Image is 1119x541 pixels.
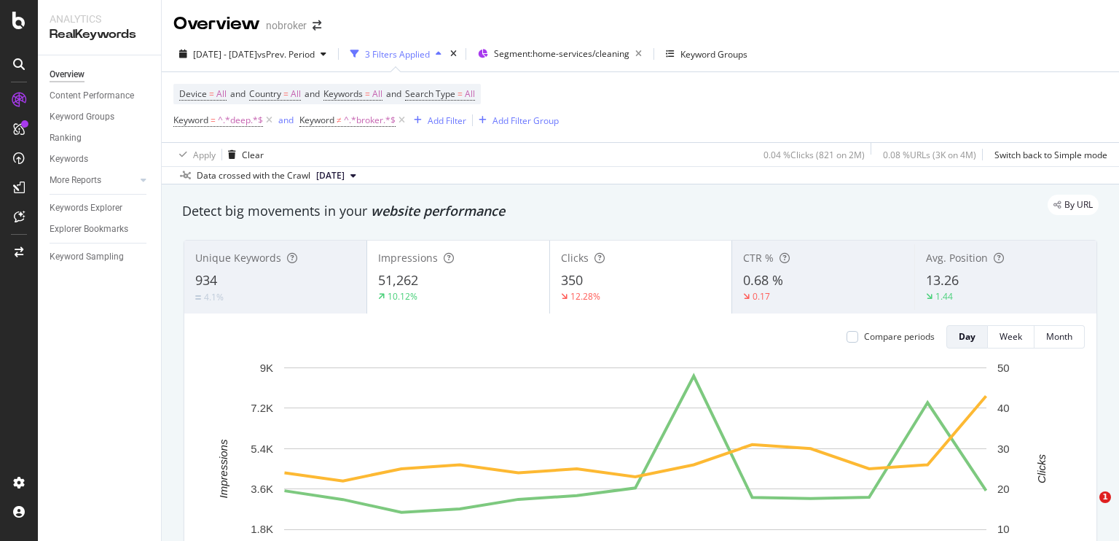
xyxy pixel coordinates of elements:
[337,114,342,126] span: ≠
[173,114,208,126] span: Keyword
[305,87,320,100] span: and
[50,222,151,237] a: Explorer Bookmarks
[278,114,294,126] div: and
[50,131,151,146] a: Ranking
[316,169,345,182] span: 2025 Sep. 1st
[173,42,332,66] button: [DATE] - [DATE]vsPrev. Period
[378,271,418,289] span: 51,262
[216,84,227,104] span: All
[997,402,1010,414] text: 40
[50,88,134,104] div: Content Performance
[753,290,770,303] div: 0.17
[211,114,216,126] span: =
[1046,330,1072,343] div: Month
[323,87,363,100] span: Keywords
[1069,491,1104,526] iframe: Intercom live chat
[344,110,396,131] span: ^.*broker.*$
[179,87,207,100] span: Device
[743,251,774,265] span: CTR %
[251,443,273,455] text: 5.4K
[230,87,246,100] span: and
[561,251,589,265] span: Clicks
[680,48,747,61] div: Keyword Groups
[50,173,136,188] a: More Reports
[743,271,783,289] span: 0.68 %
[50,88,151,104] a: Content Performance
[1099,491,1111,503] span: 1
[988,325,1034,349] button: Week
[242,149,264,161] div: Clear
[365,87,370,100] span: =
[50,131,82,146] div: Ranking
[193,149,216,161] div: Apply
[378,251,438,265] span: Impressions
[561,271,583,289] span: 350
[494,47,629,60] span: Segment: home-services/cleaning
[173,143,216,166] button: Apply
[472,42,648,66] button: Segment:home-services/cleaning
[195,295,201,300] img: Equal
[926,271,959,289] span: 13.26
[50,201,122,216] div: Keywords Explorer
[1034,325,1085,349] button: Month
[428,114,466,127] div: Add Filter
[299,114,334,126] span: Keyword
[50,109,114,125] div: Keyword Groups
[266,18,307,33] div: nobroker
[926,251,988,265] span: Avg. Position
[50,152,88,167] div: Keywords
[50,26,149,43] div: RealKeywords
[1064,201,1093,209] span: By URL
[209,87,214,100] span: =
[193,48,257,61] span: [DATE] - [DATE]
[173,12,260,36] div: Overview
[994,149,1107,161] div: Switch back to Simple mode
[283,87,288,100] span: =
[218,110,263,131] span: ^.*deep.*$
[763,149,865,161] div: 0.04 % Clicks ( 821 on 2M )
[372,84,382,104] span: All
[195,271,217,289] span: 934
[473,112,559,129] button: Add Filter Group
[249,87,281,100] span: Country
[50,201,151,216] a: Keywords Explorer
[291,84,301,104] span: All
[50,152,151,167] a: Keywords
[217,439,229,498] text: Impressions
[50,222,128,237] div: Explorer Bookmarks
[408,112,466,129] button: Add Filter
[465,84,475,104] span: All
[197,169,310,182] div: Data crossed with the Crawl
[50,249,124,265] div: Keyword Sampling
[864,330,935,343] div: Compare periods
[50,12,149,26] div: Analytics
[50,67,85,82] div: Overview
[660,42,753,66] button: Keyword Groups
[310,167,362,184] button: [DATE]
[492,114,559,127] div: Add Filter Group
[946,325,988,349] button: Day
[345,42,447,66] button: 3 Filters Applied
[50,109,151,125] a: Keyword Groups
[997,523,1010,535] text: 10
[989,143,1107,166] button: Switch back to Simple mode
[883,149,976,161] div: 0.08 % URLs ( 3K on 4M )
[260,362,273,374] text: 9K
[405,87,455,100] span: Search Type
[204,291,224,303] div: 4.1%
[386,87,401,100] span: and
[50,67,151,82] a: Overview
[365,48,430,61] div: 3 Filters Applied
[251,483,273,495] text: 3.6K
[447,47,460,61] div: times
[313,20,321,31] div: arrow-right-arrow-left
[1048,195,1099,215] div: legacy label
[388,290,417,303] div: 10.12%
[458,87,463,100] span: =
[251,523,273,535] text: 1.8K
[997,362,1010,374] text: 50
[997,483,1010,495] text: 20
[1035,454,1048,483] text: Clicks
[570,290,600,303] div: 12.28%
[959,330,975,343] div: Day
